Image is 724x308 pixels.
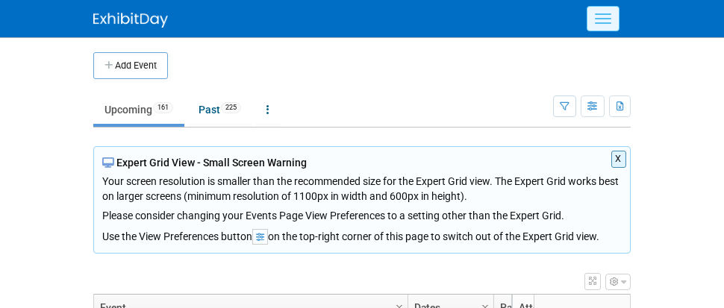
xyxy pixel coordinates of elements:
span: 161 [153,102,173,113]
img: ExhibitDay [93,13,168,28]
a: Past225 [187,95,252,124]
div: Use the View Preferences button on the top-right corner of this page to switch out of the Expert ... [102,223,622,245]
div: Expert Grid View - Small Screen Warning [102,155,622,170]
div: Please consider changing your Events Page View Preferences to a setting other than the Expert Grid. [102,204,622,223]
span: 225 [221,102,241,113]
div: Your screen resolution is smaller than the recommended size for the Expert Grid view. The Expert ... [102,170,622,223]
button: Add Event [93,52,168,79]
button: X [611,151,627,168]
a: Upcoming161 [93,95,184,124]
button: Menu [587,6,620,31]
